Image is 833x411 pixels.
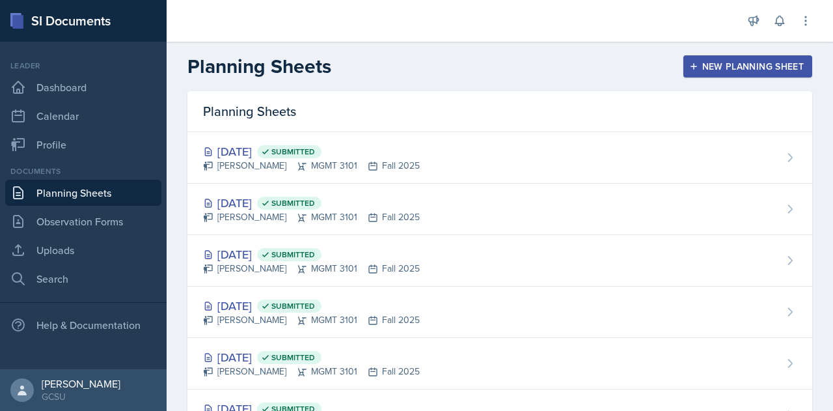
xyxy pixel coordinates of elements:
[187,287,812,338] a: [DATE] Submitted [PERSON_NAME]MGMT 3101Fall 2025
[203,365,420,378] div: [PERSON_NAME] MGMT 3101 Fall 2025
[187,338,812,390] a: [DATE] Submitted [PERSON_NAME]MGMT 3101Fall 2025
[5,74,161,100] a: Dashboard
[187,235,812,287] a: [DATE] Submitted [PERSON_NAME]MGMT 3101Fall 2025
[187,132,812,184] a: [DATE] Submitted [PERSON_NAME]MGMT 3101Fall 2025
[5,60,161,72] div: Leader
[5,237,161,263] a: Uploads
[5,132,161,158] a: Profile
[42,377,120,390] div: [PERSON_NAME]
[271,352,315,363] span: Submitted
[5,180,161,206] a: Planning Sheets
[5,103,161,129] a: Calendar
[203,159,420,173] div: [PERSON_NAME] MGMT 3101 Fall 2025
[271,147,315,157] span: Submitted
[271,249,315,260] span: Submitted
[203,194,420,212] div: [DATE]
[187,184,812,235] a: [DATE] Submitted [PERSON_NAME]MGMT 3101Fall 2025
[5,312,161,338] div: Help & Documentation
[187,91,812,132] div: Planning Sheets
[271,301,315,311] span: Submitted
[42,390,120,403] div: GCSU
[203,297,420,315] div: [DATE]
[203,262,420,276] div: [PERSON_NAME] MGMT 3101 Fall 2025
[203,143,420,160] div: [DATE]
[692,61,804,72] div: New Planning Sheet
[187,55,331,78] h2: Planning Sheets
[683,55,812,78] button: New Planning Sheet
[271,198,315,208] span: Submitted
[203,313,420,327] div: [PERSON_NAME] MGMT 3101 Fall 2025
[203,246,420,263] div: [DATE]
[5,165,161,177] div: Documents
[203,348,420,366] div: [DATE]
[203,210,420,224] div: [PERSON_NAME] MGMT 3101 Fall 2025
[5,208,161,234] a: Observation Forms
[5,266,161,292] a: Search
